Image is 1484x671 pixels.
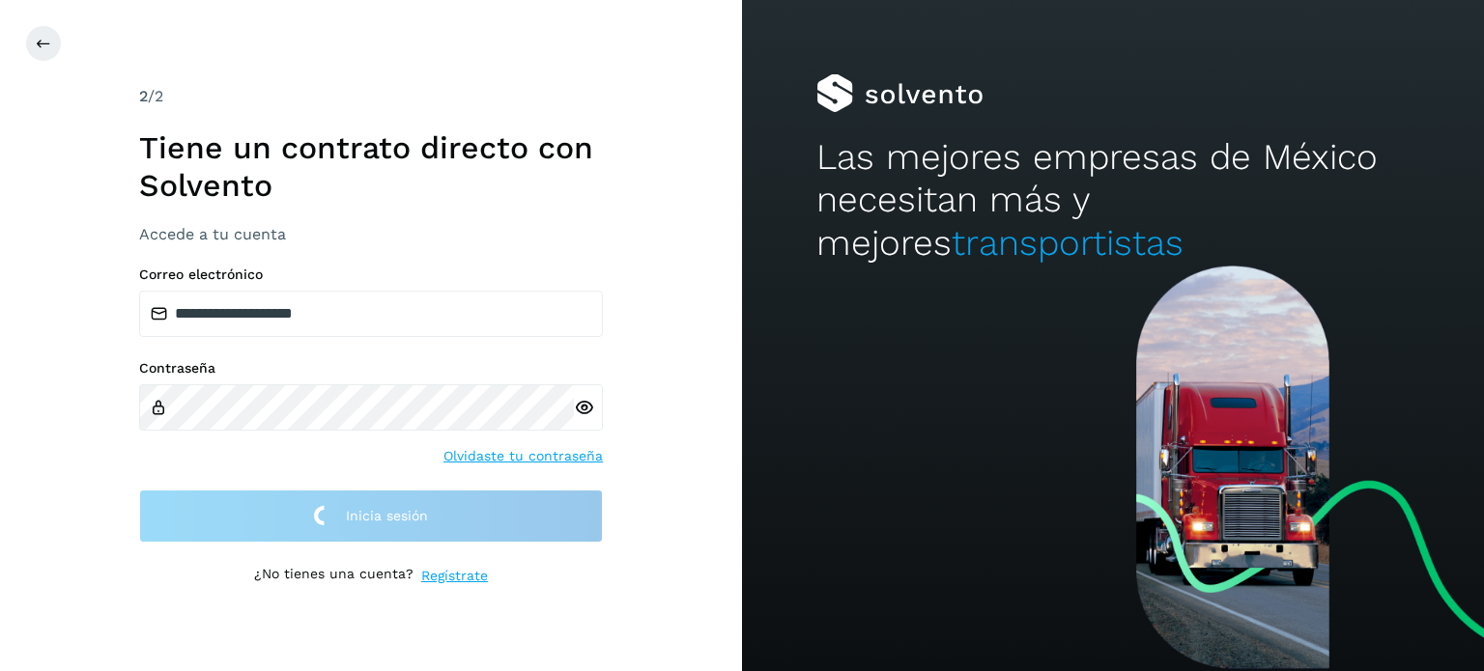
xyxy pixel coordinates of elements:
span: 2 [139,87,148,105]
p: ¿No tienes una cuenta? [254,566,414,586]
label: Correo electrónico [139,266,603,283]
a: Olvidaste tu contraseña [443,446,603,466]
h3: Accede a tu cuenta [139,225,603,243]
div: /2 [139,85,603,108]
label: Contraseña [139,360,603,377]
h1: Tiene un contrato directo con Solvento [139,129,603,204]
span: Inicia sesión [346,509,428,522]
a: Regístrate [421,566,488,586]
h2: Las mejores empresas de México necesitan más y mejores [816,136,1410,265]
button: Inicia sesión [139,489,603,543]
span: transportistas [952,222,1184,264]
